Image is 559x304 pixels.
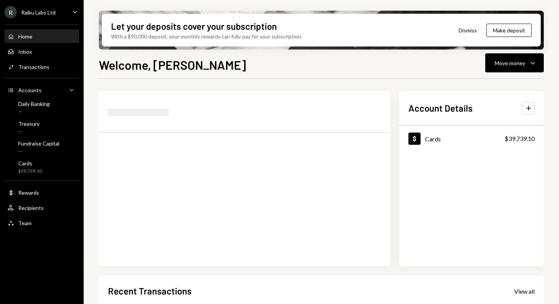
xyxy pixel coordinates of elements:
div: Cards [425,135,441,142]
button: Move money [485,53,544,72]
a: Home [5,29,79,43]
div: Daily Banking [18,101,50,107]
div: View all [514,288,535,295]
a: Rewards [5,186,79,199]
a: Treasury— [5,118,79,136]
div: Home [18,33,32,40]
div: Transactions [18,64,49,70]
div: Rewards [18,189,39,196]
div: — [18,109,50,115]
div: $39,739.10 [505,134,535,143]
div: Raiku Labs Ltd [21,9,56,16]
a: Team [5,216,79,230]
h2: Account Details [408,102,473,114]
a: Recipients [5,201,79,214]
h1: Welcome, [PERSON_NAME] [99,57,246,72]
div: Inbox [18,48,32,55]
div: — [18,148,59,155]
div: Fundraise Capital [18,140,59,147]
h2: Recent Transactions [108,285,192,297]
div: Cards [18,160,42,166]
button: Make deposit [486,24,532,37]
div: $39,739.10 [18,168,42,174]
div: R [5,6,17,18]
a: Fundraise Capital— [5,138,79,156]
a: View all [514,287,535,295]
div: Treasury [18,120,40,127]
div: Recipients [18,205,44,211]
a: Daily Banking— [5,98,79,117]
div: — [18,128,40,135]
div: Move money [495,59,525,67]
a: Cards$39,739.10 [5,158,79,176]
a: Cards$39,739.10 [399,126,544,151]
div: Let your deposits cover your subscription [111,20,277,32]
a: Transactions [5,60,79,74]
button: Dismiss [449,21,486,39]
a: Accounts [5,83,79,97]
a: Inbox [5,45,79,58]
div: Team [18,220,32,226]
div: With a $90,000 deposit, your monthly rewards can fully pay for your subscription. [111,32,302,40]
div: Accounts [18,87,41,93]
